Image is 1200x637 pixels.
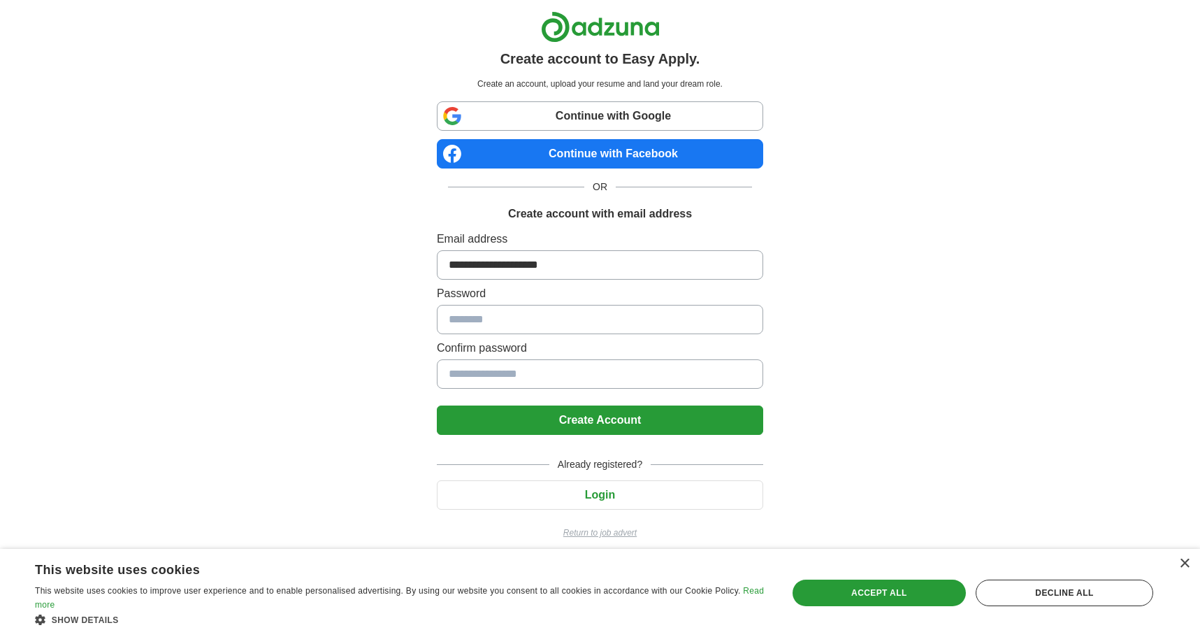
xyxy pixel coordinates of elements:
[437,101,763,131] a: Continue with Google
[437,285,763,302] label: Password
[437,489,763,501] a: Login
[541,11,660,43] img: Adzuna logo
[437,139,763,169] a: Continue with Facebook
[440,78,760,90] p: Create an account, upload your resume and land your dream role.
[584,180,616,194] span: OR
[437,231,763,248] label: Email address
[500,48,700,69] h1: Create account to Easy Apply.
[437,340,763,357] label: Confirm password
[508,206,692,222] h1: Create account with email address
[35,586,741,596] span: This website uses cookies to improve user experience and to enable personalised advertising. By u...
[976,580,1153,606] div: Decline all
[437,480,763,510] button: Login
[35,557,730,578] div: This website uses cookies
[793,580,966,606] div: Accept all
[437,527,763,539] a: Return to job advert
[52,615,119,625] span: Show details
[549,457,651,472] span: Already registered?
[35,613,765,627] div: Show details
[1179,559,1190,569] div: Close
[437,406,763,435] button: Create Account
